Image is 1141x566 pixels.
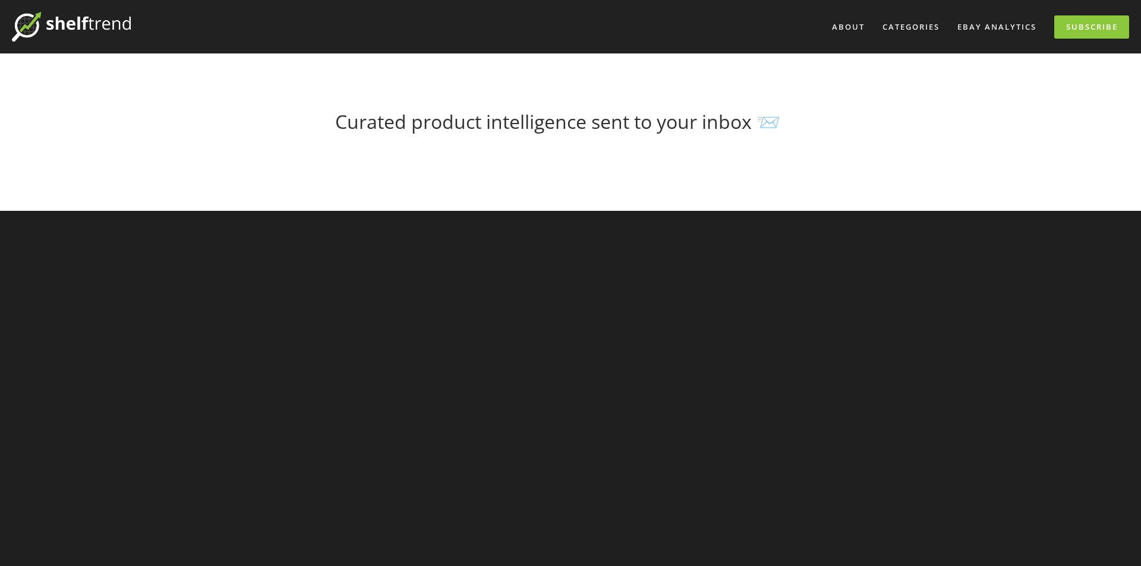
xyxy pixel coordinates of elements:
[12,12,131,42] img: ShelfTrend
[824,17,872,37] a: About
[1054,15,1129,39] a: Subscribe
[950,17,1044,37] a: eBay Analytics
[875,17,947,37] div: Categories
[335,110,805,133] h1: Curated product intelligence sent to your inbox 📨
